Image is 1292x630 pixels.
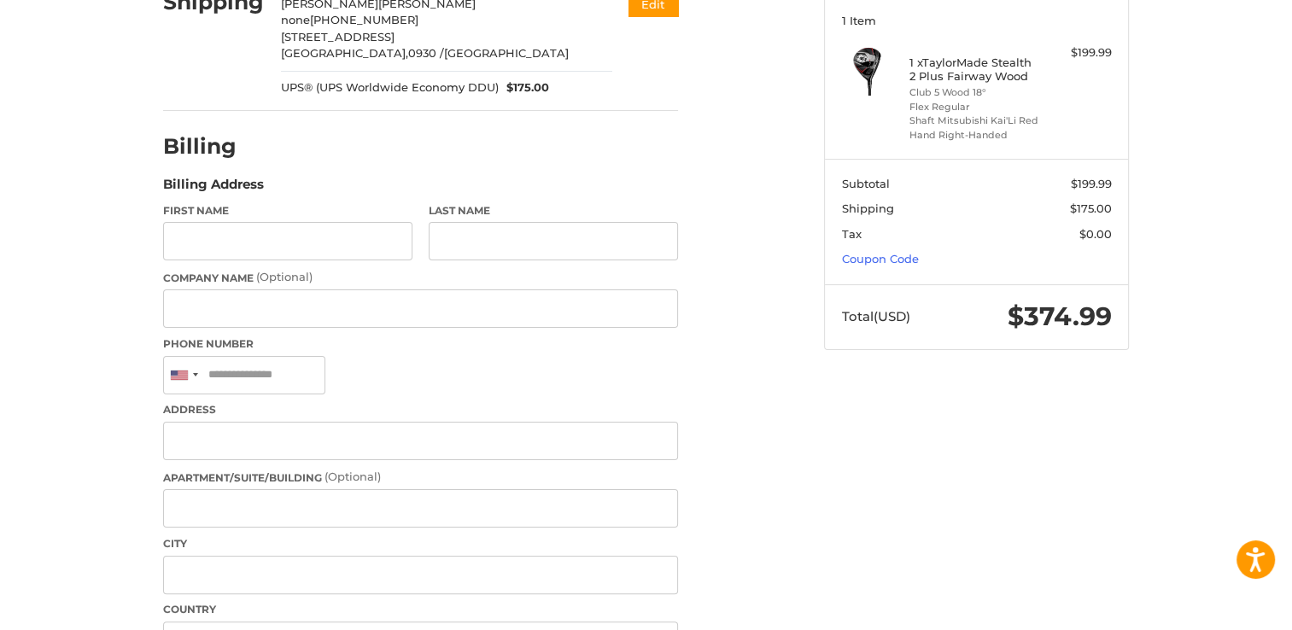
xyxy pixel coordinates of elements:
[163,133,263,160] h2: Billing
[842,227,862,241] span: Tax
[499,79,550,96] span: $175.00
[909,114,1040,128] li: Shaft Mitsubishi Kai'Li Red
[909,55,1040,84] h4: 1 x TaylorMade Stealth 2 Plus Fairway Wood
[842,201,894,215] span: Shipping
[163,602,678,617] label: Country
[163,203,412,219] label: First Name
[1044,44,1112,61] div: $199.99
[281,13,310,26] span: none
[1071,177,1112,190] span: $199.99
[429,203,678,219] label: Last Name
[444,46,569,60] span: [GEOGRAPHIC_DATA]
[281,46,408,60] span: [GEOGRAPHIC_DATA],
[310,13,418,26] span: [PHONE_NUMBER]
[1079,227,1112,241] span: $0.00
[1008,300,1112,332] span: $374.99
[324,470,381,483] small: (Optional)
[256,270,313,283] small: (Optional)
[842,308,910,324] span: Total (USD)
[1151,584,1292,630] iframe: Google Customer Reviews
[1070,201,1112,215] span: $175.00
[909,85,1040,100] li: Club 5 Wood 18°
[164,357,203,394] div: United States: +1
[909,100,1040,114] li: Flex Regular
[163,175,264,202] legend: Billing Address
[909,128,1040,143] li: Hand Right-Handed
[842,252,919,265] a: Coupon Code
[163,336,678,352] label: Phone Number
[842,177,890,190] span: Subtotal
[163,269,678,286] label: Company Name
[163,536,678,551] label: City
[281,30,395,44] span: [STREET_ADDRESS]
[281,79,499,96] span: UPS® (UPS Worldwide Economy DDU)
[163,402,678,417] label: Address
[163,469,678,486] label: Apartment/Suite/Building
[408,46,444,60] span: 0930 /
[842,14,1112,27] h3: 1 Item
